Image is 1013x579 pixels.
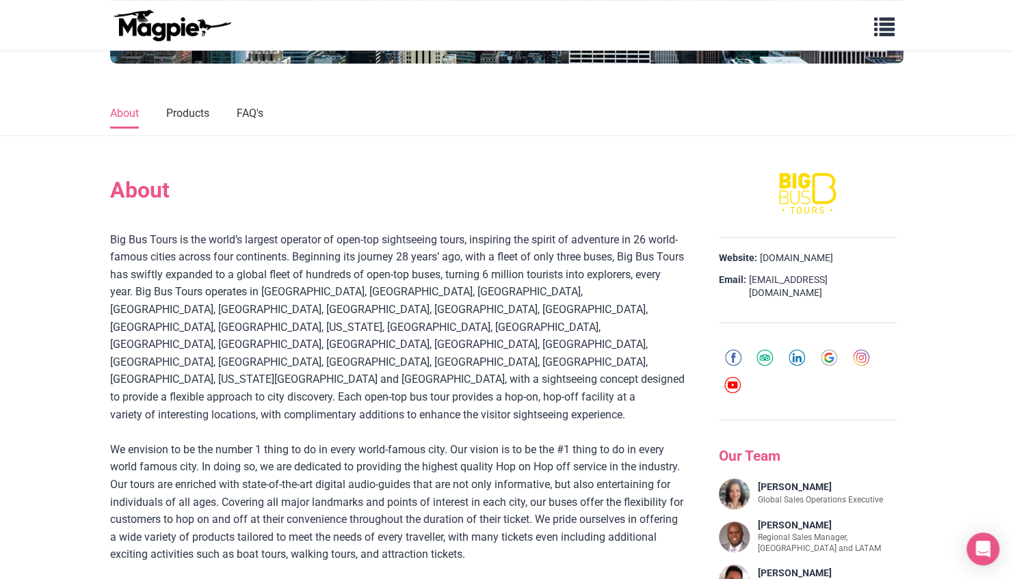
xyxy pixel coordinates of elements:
a: Products [166,100,209,129]
img: youtube-round-01-0acef599b0341403c37127b094ecd7da.svg [724,377,741,393]
strong: Website: [719,252,757,265]
h2: About [110,177,685,203]
h4: [PERSON_NAME] [758,481,883,493]
img: Brian Alvarez [719,522,750,552]
p: Regional Sales Manager, [GEOGRAPHIC_DATA] and LATAM [758,533,897,554]
img: tripadvisor-round-01-385d03172616b1a1306be21ef117dde3.svg [757,349,773,366]
img: google-round-01-4c7ae292eccd65b64cc32667544fd5c1.svg [821,349,837,366]
a: FAQ's [237,100,263,129]
img: facebook-round-01-50ddc191f871d4ecdbe8252d2011563a.svg [725,349,741,366]
div: Open Intercom Messenger [966,533,999,565]
a: [EMAIL_ADDRESS][DOMAIN_NAME] [749,273,897,300]
a: About [110,100,139,129]
img: logo-ab69f6fb50320c5b225c76a69d11143b.png [110,9,233,42]
a: [DOMAIN_NAME] [760,252,833,265]
img: linkedin-round-01-4bc9326eb20f8e88ec4be7e8773b84b7.svg [789,349,805,366]
img: instagram-round-01-d873700d03cfe9216e9fb2676c2aa726.svg [853,349,869,366]
h4: [PERSON_NAME] [758,520,897,531]
img: Big Bus Tours logo [739,170,876,216]
img: Rosie Grigorova [719,479,750,509]
div: Big Bus Tours is the world’s largest operator of open-top sightseeing tours, inspiring the spirit... [110,231,685,563]
strong: Email: [719,273,746,287]
h4: [PERSON_NAME] [758,567,842,579]
p: Global Sales Operations Executive [758,495,883,506]
h3: Our Team [719,448,897,465]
